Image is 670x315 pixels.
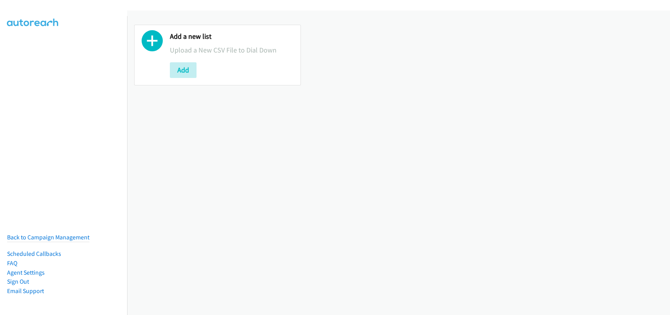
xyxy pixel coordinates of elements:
[170,62,197,78] button: Add
[7,234,89,241] a: Back to Campaign Management
[7,287,44,295] a: Email Support
[7,250,61,257] a: Scheduled Callbacks
[7,259,17,267] a: FAQ
[7,278,29,285] a: Sign Out
[170,45,293,55] p: Upload a New CSV File to Dial Down
[170,32,293,41] h2: Add a new list
[7,269,45,276] a: Agent Settings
